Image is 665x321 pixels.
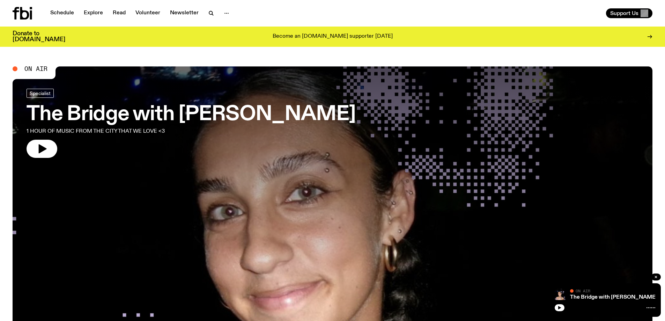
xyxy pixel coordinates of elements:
a: The Bridge with [PERSON_NAME]1 HOUR OF MUSIC FROM THE CITY THAT WE LOVE <3 [27,89,356,158]
a: Schedule [46,8,78,18]
h3: The Bridge with [PERSON_NAME] [27,105,356,124]
span: Specialist [30,90,51,96]
button: Support Us [606,8,652,18]
span: Support Us [610,10,638,16]
a: Explore [80,8,107,18]
a: Newsletter [166,8,203,18]
a: The Bridge with [PERSON_NAME] [570,294,657,300]
span: On Air [576,289,590,293]
a: Specialist [27,89,54,98]
a: Read [109,8,130,18]
span: On Air [24,66,47,72]
p: Become an [DOMAIN_NAME] supporter [DATE] [273,34,393,40]
h3: Donate to [DOMAIN_NAME] [13,31,65,43]
p: 1 HOUR OF MUSIC FROM THE CITY THAT WE LOVE <3 [27,127,205,136]
a: Volunteer [131,8,164,18]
